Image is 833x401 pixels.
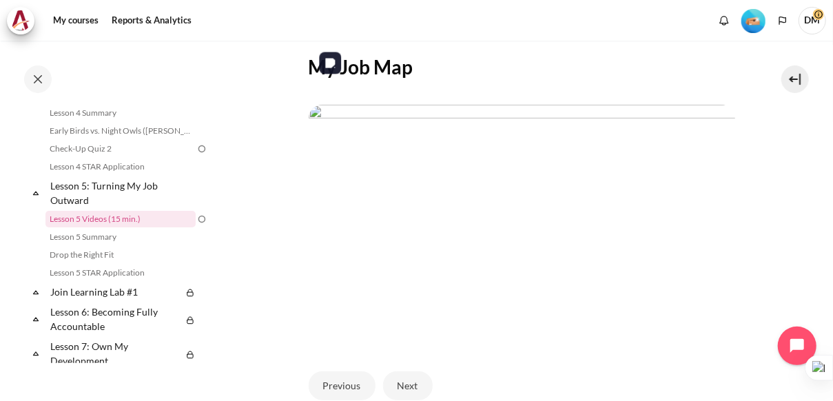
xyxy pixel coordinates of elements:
button: Next [383,371,433,400]
a: Lesson 5: Turning My Job Outward [48,176,196,209]
a: Check-Up Quiz 2 [45,141,196,157]
span: Collapse [29,186,43,200]
a: User menu [799,7,826,34]
span: Collapse [29,312,43,326]
a: Lesson 5 Videos (15 min.) [45,211,196,227]
span: Collapse [29,347,43,360]
a: Join Learning Lab #1 [48,282,182,301]
img: To do [196,213,208,225]
a: Lesson 6: Becoming Fully Accountable [48,302,182,336]
a: Level #2 [736,8,771,33]
a: Early Birds vs. Night Owls ([PERSON_NAME]'s Story) [45,123,196,139]
img: Architeck [11,10,30,31]
div: Level #2 [741,8,765,33]
a: Lesson 4 Summary [45,105,196,121]
a: Lesson 4 STAR Application [45,158,196,175]
a: Architeck Architeck [7,7,41,34]
a: Lesson 5 Summary [45,229,196,245]
button: Languages [772,10,793,31]
a: Drop the Right Fit [45,247,196,263]
div: Show notification window with no new notifications [714,10,734,31]
a: Reports & Analytics [107,7,196,34]
a: Lesson 5 STAR Application [45,265,196,281]
a: Lesson 7: Own My Development [48,337,182,370]
button: Previous [309,371,376,400]
a: My courses [48,7,103,34]
span: DM [799,7,826,34]
span: Collapse [29,285,43,299]
img: Level #2 [741,9,765,33]
img: To do [196,143,208,155]
h2: My Job Map [309,54,735,79]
